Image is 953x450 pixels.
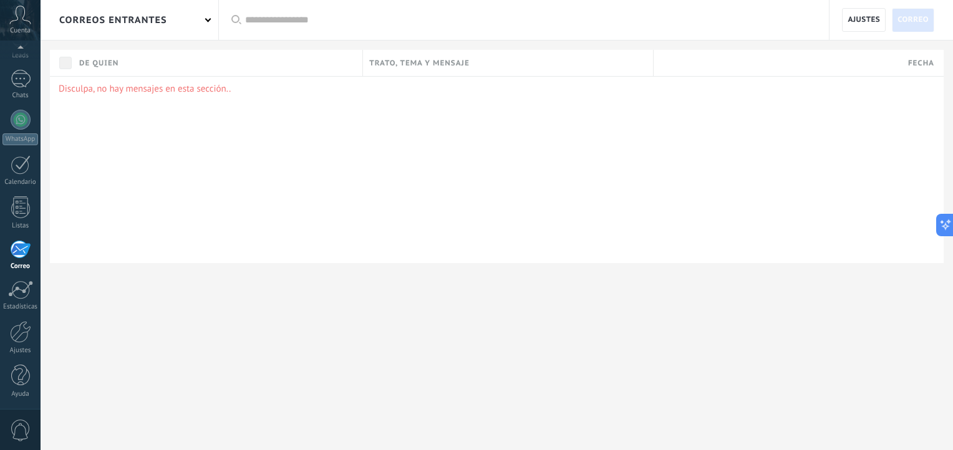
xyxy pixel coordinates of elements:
div: Listas [2,222,39,230]
div: WhatsApp [2,133,38,145]
div: Calendario [2,178,39,186]
div: Correo [2,262,39,270]
span: Correo [897,9,929,31]
div: Estadísticas [2,303,39,311]
span: Cuenta [10,27,31,35]
span: Fecha [908,57,934,69]
a: Correo [892,8,934,32]
span: Ajustes [848,9,880,31]
div: Chats [2,92,39,100]
div: Ajustes [2,347,39,355]
a: Ajustes [842,8,886,32]
span: Trato, tema y mensaje [369,57,469,69]
span: De quien [79,57,119,69]
div: Ayuda [2,390,39,398]
p: Disculpa, no hay mensajes en esta sección.. [59,83,935,95]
